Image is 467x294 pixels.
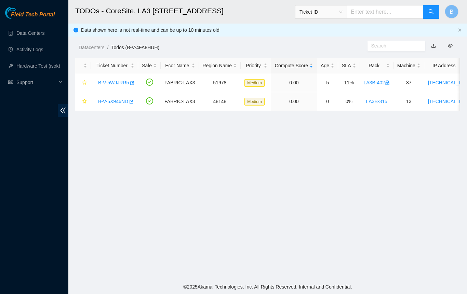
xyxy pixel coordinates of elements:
span: Medium [244,79,265,87]
footer: © 2025 Akamai Technologies, Inc. All Rights Reserved. Internal and Confidential. [68,280,467,294]
span: read [8,80,13,85]
a: Todos (B-V-4FA8HUH) [111,45,159,50]
span: star [82,80,87,86]
img: Akamai Technologies [5,7,35,19]
span: check-circle [146,79,153,86]
input: Search [371,42,416,50]
span: B [450,8,454,16]
span: search [428,9,434,15]
a: [TECHNICAL_ID] [428,80,465,85]
span: Medium [244,98,265,106]
span: / [107,45,108,50]
td: 0 [317,92,338,111]
a: Activity Logs [16,47,43,52]
a: [TECHNICAL_ID] [428,99,465,104]
a: Akamai TechnologiesField Tech Portal [5,12,55,21]
td: FABRIC-LAX3 [161,92,199,111]
span: eye [448,43,453,48]
td: 51978 [199,73,241,92]
td: 13 [393,92,424,111]
span: star [82,99,87,104]
button: B [445,5,458,18]
span: check-circle [146,97,153,104]
button: download [426,40,441,51]
button: star [79,96,87,107]
span: double-left [58,104,68,117]
button: close [458,28,462,32]
td: 11% [338,73,360,92]
td: 0.00 [271,73,317,92]
a: Hardware Test (isok) [16,63,60,69]
td: 0.00 [271,92,317,111]
a: LA3B-402lock [364,80,390,85]
a: download [431,43,436,48]
a: Data Centers [16,30,44,36]
span: lock [385,80,390,85]
input: Enter text here... [347,5,423,19]
td: 0% [338,92,360,111]
td: 5 [317,73,338,92]
td: FABRIC-LAX3 [161,73,199,92]
td: 37 [393,73,424,92]
span: Ticket ID [299,7,343,17]
a: B-V-5X946ND [98,99,128,104]
span: Support [16,75,57,89]
td: 48148 [199,92,241,111]
button: star [79,77,87,88]
a: LA3B-315 [366,99,387,104]
button: search [423,5,439,19]
span: Field Tech Portal [11,12,55,18]
a: B-V-5WJJRR5 [98,80,129,85]
a: Datacenters [79,45,104,50]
